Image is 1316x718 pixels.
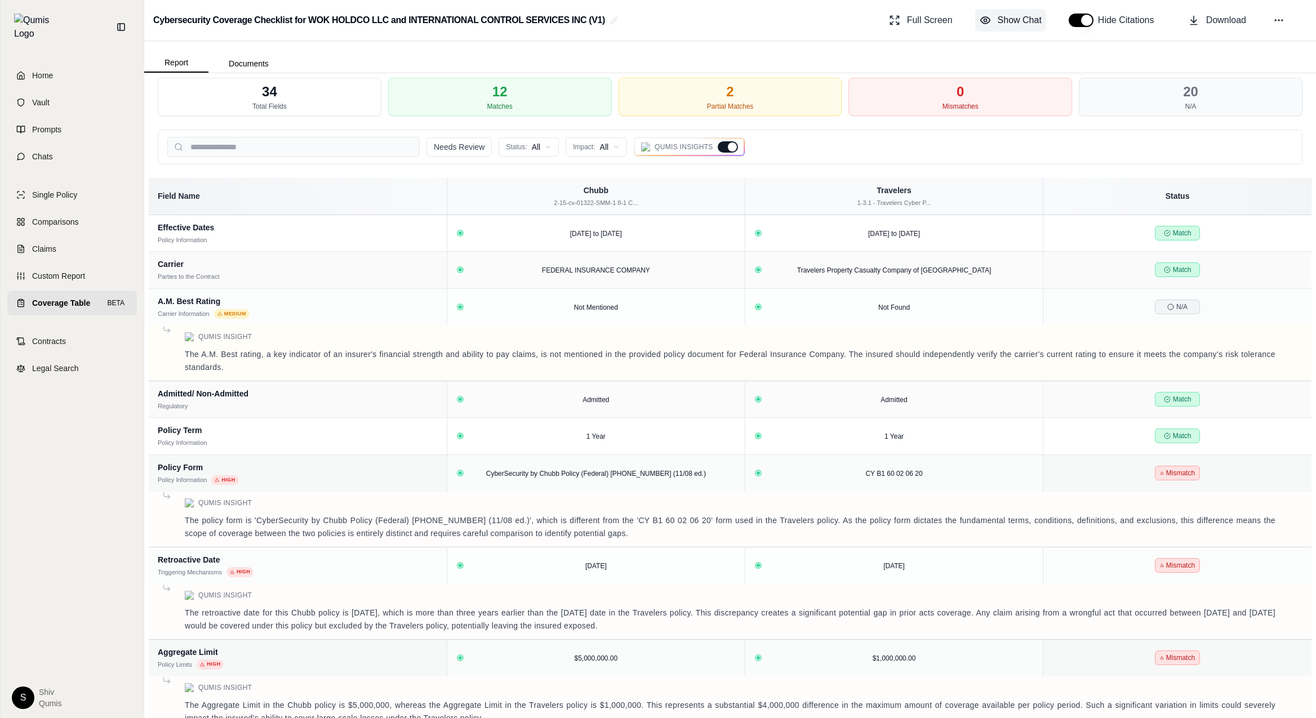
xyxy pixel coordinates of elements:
span: Full Screen [907,14,953,27]
span: High [211,475,238,485]
span: Mismatch [1155,650,1200,665]
div: A.M. Best Rating [158,296,438,307]
p: The retroactive date for this Chubb policy is [DATE], which is more than three years earlier than... [185,606,1275,632]
a: Comparisons [7,209,137,234]
button: Full Screen [884,9,957,32]
span: [DATE] to [DATE] [868,230,920,238]
div: N/A [1185,102,1197,111]
span: Match [1155,226,1200,240]
span: Download [1206,14,1246,27]
div: Effective Dates [158,222,438,233]
a: Custom Report [7,264,137,288]
div: Carrier Information [158,309,210,319]
span: Qumis Insight [198,332,252,341]
span: Match [1155,429,1200,443]
div: Policy Information [158,475,207,485]
a: Chats [7,144,137,169]
span: Chats [32,151,53,162]
span: Shiv [39,686,61,698]
div: Mismatches [942,102,979,111]
button: Needs Review [426,137,492,157]
span: Qumis Insight [198,498,252,507]
span: 1 Year [586,432,606,440]
span: Custom Report [32,270,85,282]
a: Prompts [7,117,137,142]
div: 2 [726,83,733,101]
span: Status: [506,142,527,151]
div: 12 [492,83,508,101]
span: Travelers Property Casualty Company of [GEOGRAPHIC_DATA] [797,266,992,274]
img: Qumis Logo [185,332,194,341]
h2: Cybersecurity Coverage Checklist for WOK HOLDCO LLC and INTERNATIONAL CONTROL SERVICES INC (V1) [153,10,605,30]
span: N/A [1155,300,1200,314]
span: Prompts [32,124,61,135]
span: Contracts [32,336,66,347]
span: [DATE] [585,562,607,570]
img: Qumis Logo [641,142,650,151]
th: Status [1043,178,1311,215]
span: Qumis [39,698,61,709]
span: [DATE] [883,562,905,570]
div: Carrier [158,258,438,270]
span: All [532,141,541,153]
img: Qumis Logo [185,591,194,600]
div: Policy Limits [158,660,192,670]
button: Impact:All [566,137,627,157]
span: Single Policy [32,189,77,200]
span: Match [1155,262,1200,277]
div: 34 [262,83,277,101]
img: Qumis Logo [14,14,56,41]
span: Medium [214,309,250,319]
div: Parties to the Contract [158,272,219,282]
div: 20 [1183,83,1198,101]
button: Documents [208,55,289,73]
div: Policy Term [158,425,438,436]
span: All [600,141,609,153]
div: Matches [487,102,513,111]
p: The A.M. Best rating, a key indicator of an insurer's financial strength and ability to pay claim... [185,348,1275,374]
div: Total Fields [252,102,287,111]
button: Download [1184,9,1251,32]
div: Retroactive Date [158,554,438,565]
span: CY B1 60 02 06 20 [865,470,922,478]
span: Not Found [878,304,910,311]
div: Triggering Mechanisms [158,568,222,577]
span: $5,000,000.00 [574,654,617,662]
span: Qumis Insight [198,591,252,600]
span: Hide Citations [1098,14,1161,27]
div: 1-3.1 - Travelers Cyber P... [752,198,1036,208]
span: Claims [32,243,56,255]
span: 1 Year [884,432,904,440]
th: Field Name [149,178,447,215]
span: Admitted [881,396,907,404]
span: [DATE] to [DATE] [570,230,622,238]
span: Admitted [583,396,609,404]
div: Partial Matches [707,102,754,111]
div: Admitted/ Non-Admitted [158,388,438,399]
img: Qumis Logo [185,683,194,692]
a: Home [7,63,137,88]
button: Report [144,53,208,73]
div: S [12,686,34,709]
span: $1,000,000.00 [873,654,916,662]
a: Contracts [7,329,137,354]
span: Home [32,70,53,81]
span: Mismatch [1155,558,1200,573]
span: High [226,568,254,578]
button: Status:All [499,137,559,157]
span: Match [1155,392,1200,407]
div: 0 [957,83,964,101]
a: Legal Search [7,356,137,381]
span: Qumis Insight [198,683,252,692]
span: Mismatch [1155,466,1200,480]
div: Chubb [454,185,738,196]
span: BETA [104,297,128,309]
a: Coverage TableBETA [7,291,137,315]
span: High [197,660,224,670]
span: Show Chat [998,14,1042,27]
span: Comparisons [32,216,78,228]
button: Show Chat [975,9,1046,32]
a: Vault [7,90,137,115]
img: Qumis Logo [185,498,194,507]
a: Single Policy [7,182,137,207]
